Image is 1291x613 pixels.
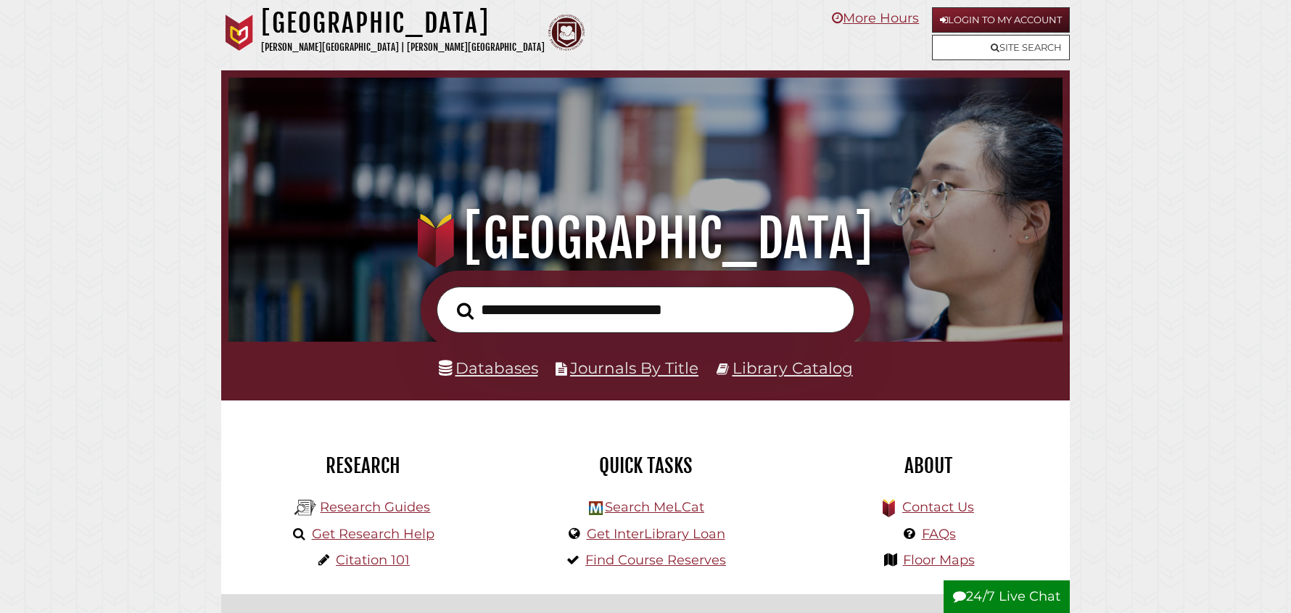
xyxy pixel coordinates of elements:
[232,453,493,478] h2: Research
[570,358,698,377] a: Journals By Title
[312,526,434,542] a: Get Research Help
[902,499,974,515] a: Contact Us
[605,499,704,515] a: Search MeLCat
[320,499,430,515] a: Research Guides
[832,10,919,26] a: More Hours
[932,35,1070,60] a: Site Search
[587,526,725,542] a: Get InterLibrary Loan
[261,39,545,56] p: [PERSON_NAME][GEOGRAPHIC_DATA] | [PERSON_NAME][GEOGRAPHIC_DATA]
[336,552,410,568] a: Citation 101
[515,453,776,478] h2: Quick Tasks
[248,207,1044,271] h1: [GEOGRAPHIC_DATA]
[548,15,585,51] img: Calvin Theological Seminary
[589,501,603,515] img: Hekman Library Logo
[585,552,726,568] a: Find Course Reserves
[261,7,545,39] h1: [GEOGRAPHIC_DATA]
[221,15,257,51] img: Calvin University
[922,526,956,542] a: FAQs
[457,302,474,320] i: Search
[798,453,1059,478] h2: About
[932,7,1070,33] a: Login to My Account
[450,298,481,324] button: Search
[439,358,538,377] a: Databases
[733,358,853,377] a: Library Catalog
[903,552,975,568] a: Floor Maps
[294,497,316,519] img: Hekman Library Logo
